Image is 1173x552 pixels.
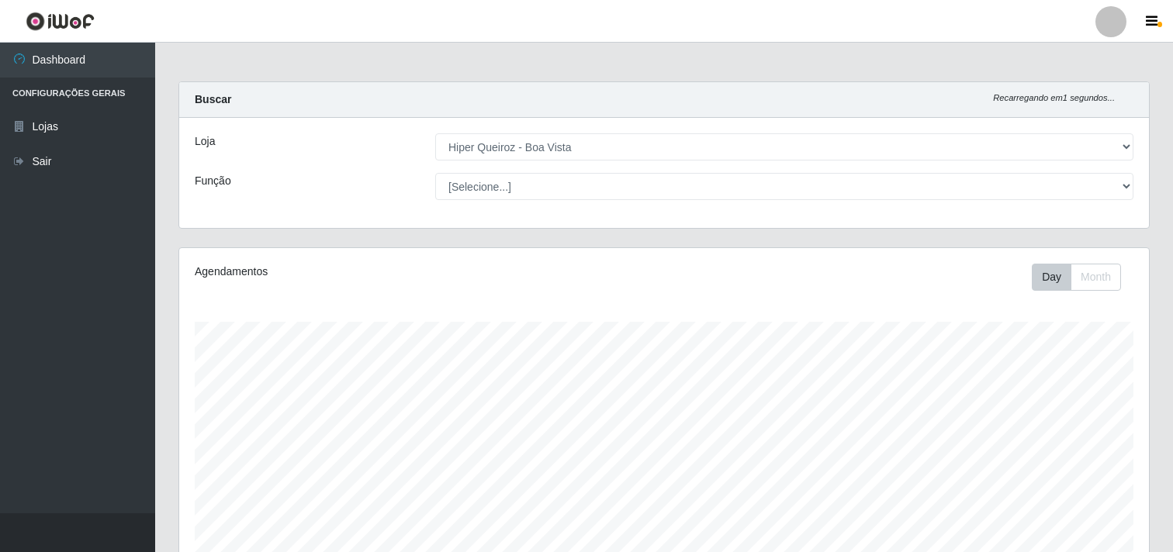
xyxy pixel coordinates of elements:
label: Função [195,173,231,189]
button: Month [1071,264,1121,291]
label: Loja [195,133,215,150]
i: Recarregando em 1 segundos... [993,93,1115,102]
div: Agendamentos [195,264,573,280]
strong: Buscar [195,93,231,105]
button: Day [1032,264,1071,291]
div: Toolbar with button groups [1032,264,1133,291]
div: First group [1032,264,1121,291]
img: CoreUI Logo [26,12,95,31]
